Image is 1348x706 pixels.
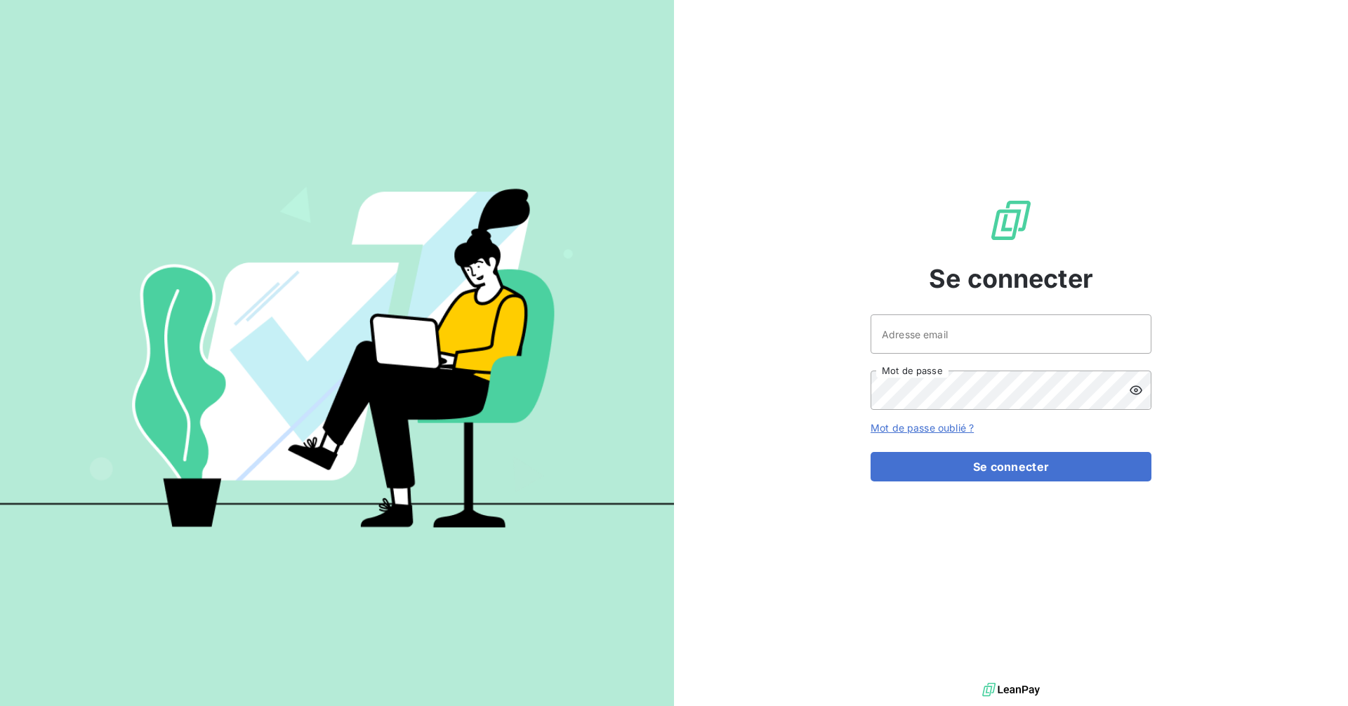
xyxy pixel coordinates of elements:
a: Mot de passe oublié ? [871,422,974,434]
span: Se connecter [929,260,1093,298]
img: Logo LeanPay [989,198,1033,243]
img: logo [982,679,1040,700]
button: Se connecter [871,452,1151,481]
input: placeholder [871,314,1151,354]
